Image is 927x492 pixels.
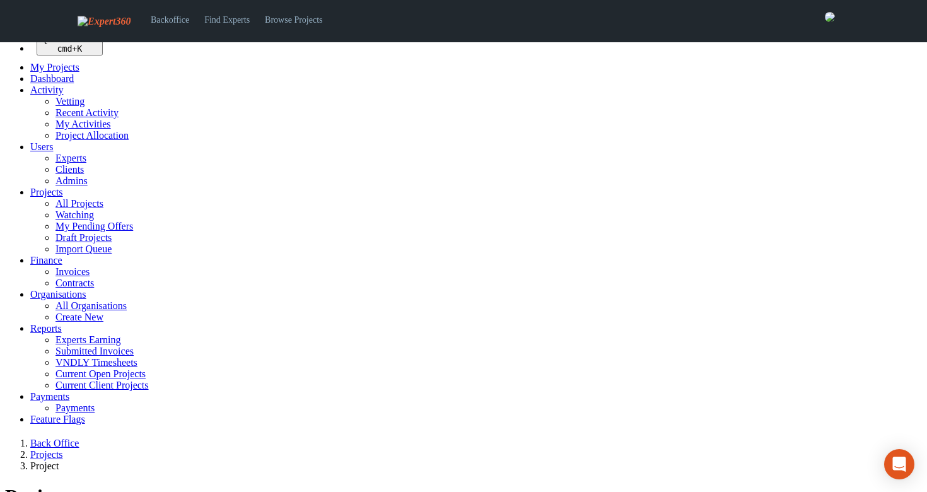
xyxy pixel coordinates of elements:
[30,62,79,73] a: My Projects
[77,44,82,54] kbd: K
[55,312,103,322] a: Create New
[55,221,133,231] a: My Pending Offers
[55,107,119,118] a: Recent Activity
[55,119,111,129] a: My Activities
[55,232,112,243] a: Draft Projects
[30,323,62,334] a: Reports
[55,380,149,390] a: Current Client Projects
[55,402,95,413] a: Payments
[55,198,103,209] a: All Projects
[30,255,62,266] a: Finance
[55,346,134,356] a: Submitted Invoices
[55,153,86,163] a: Experts
[78,16,131,27] img: Expert360
[30,460,922,472] li: Project
[55,357,137,368] a: VNDLY Timesheets
[30,85,63,95] a: Activity
[55,209,94,220] a: Watching
[55,164,84,175] a: Clients
[825,12,835,22] img: 0421c9a1-ac87-4857-a63f-b59ed7722763-normal.jpeg
[30,187,63,197] a: Projects
[55,130,129,141] a: Project Allocation
[55,278,94,288] a: Contracts
[55,175,88,186] a: Admins
[37,33,103,56] button: Quick search... cmd+K
[55,368,146,379] a: Current Open Projects
[55,300,127,311] a: All Organisations
[30,449,63,460] a: Projects
[30,391,69,402] a: Payments
[55,266,90,277] a: Invoices
[30,414,85,425] a: Feature Flags
[30,73,74,84] a: Dashboard
[30,289,86,300] a: Organisations
[30,141,53,152] a: Users
[55,243,112,254] a: Import Queue
[57,44,72,54] kbd: cmd
[42,44,98,54] div: +
[884,449,914,479] div: Open Intercom Messenger
[55,334,121,345] a: Experts Earning
[30,438,79,448] a: Back Office
[55,96,85,107] a: Vetting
